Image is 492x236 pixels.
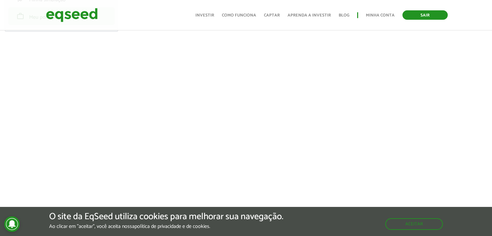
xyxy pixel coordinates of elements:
a: Blog [339,13,349,17]
a: Como funciona [222,13,256,17]
h5: O site da EqSeed utiliza cookies para melhorar sua navegação. [49,212,283,222]
a: política de privacidade e de cookies [135,224,209,229]
a: Aprenda a investir [288,13,331,17]
img: EqSeed [46,6,98,24]
a: Sair [402,10,448,20]
a: Minha conta [366,13,395,17]
p: Ao clicar em "aceitar", você aceita nossa . [49,223,283,230]
a: Captar [264,13,280,17]
button: Aceitar [385,218,443,230]
a: Investir [195,13,214,17]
